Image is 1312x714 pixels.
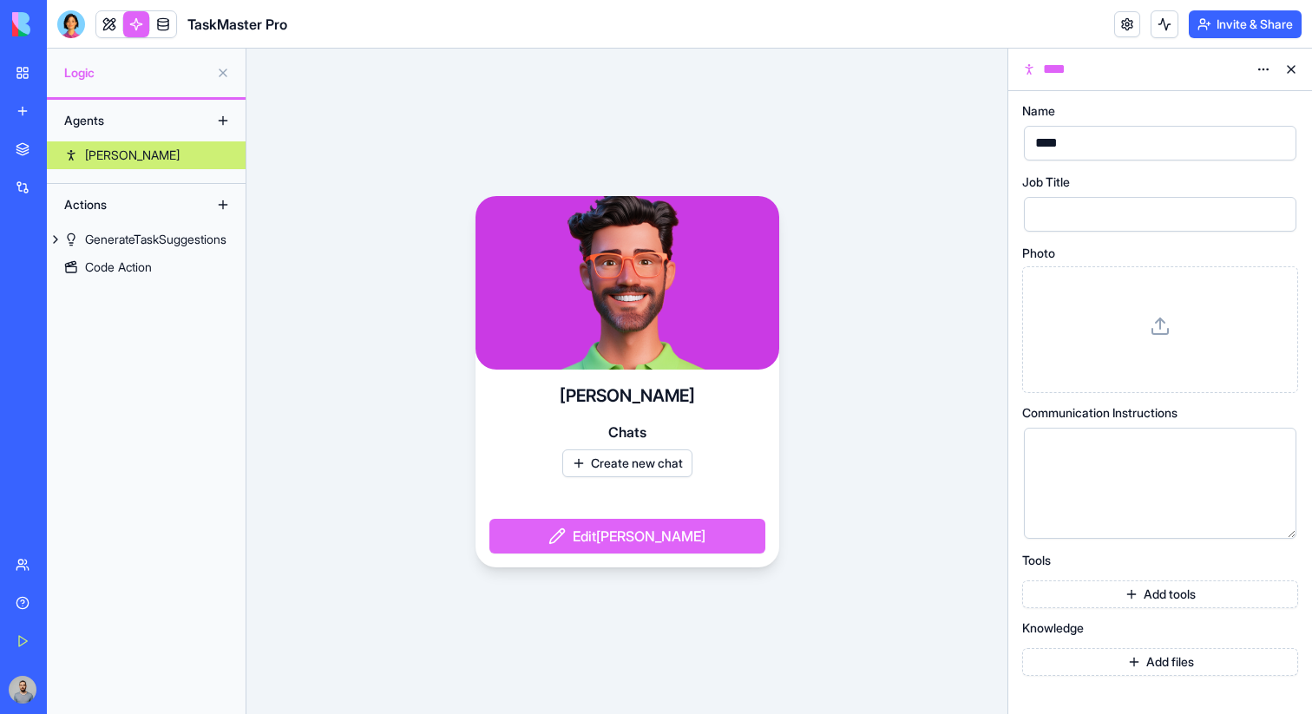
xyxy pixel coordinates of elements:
a: Code Action [47,253,246,281]
span: Chats [608,422,646,442]
h4: [PERSON_NAME] [560,383,695,408]
span: Knowledge [1022,622,1084,634]
a: [PERSON_NAME] [47,141,246,169]
span: Logic [64,64,209,82]
img: image_123650291_bsq8ao.jpg [9,676,36,704]
a: GenerateTaskSuggestions [47,226,246,253]
button: Edit[PERSON_NAME] [489,519,765,554]
img: logo [12,12,120,36]
button: Add files [1022,648,1298,676]
span: Photo [1022,247,1055,259]
div: GenerateTaskSuggestions [85,231,226,248]
span: Job Title [1022,176,1070,188]
button: Create new chat [562,449,692,477]
div: Actions [56,191,194,219]
div: [PERSON_NAME] [85,147,180,164]
span: TaskMaster Pro [187,14,287,35]
span: Communication Instructions [1022,407,1178,419]
button: Invite & Share [1189,10,1302,38]
div: Code Action [85,259,152,276]
button: Add tools [1022,580,1298,608]
div: Agents [56,107,194,134]
span: Tools [1022,554,1051,567]
span: Name [1022,105,1055,117]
